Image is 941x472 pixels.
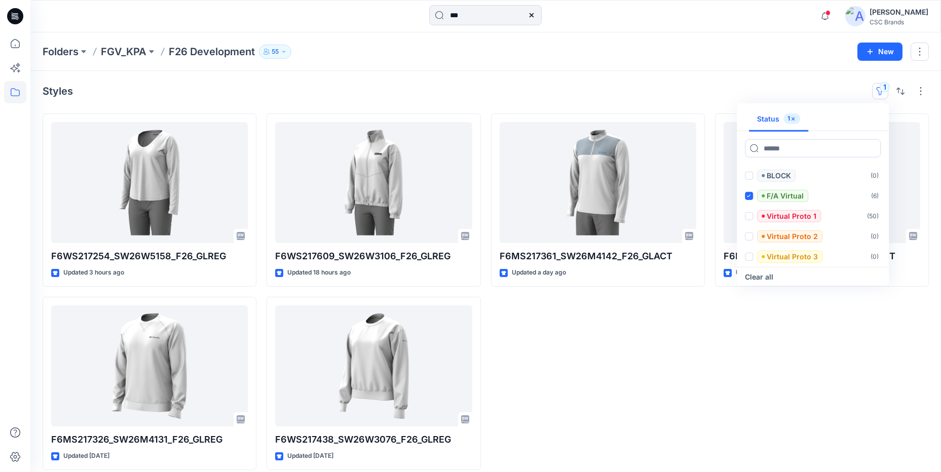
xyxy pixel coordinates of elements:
[724,249,920,263] p: F6MS217415_SW26M4219_F26_GLACT
[51,305,248,426] a: F6MS217326_SW26M4131_F26_GLREG
[736,267,782,278] p: Updated [DATE]
[287,451,333,461] p: Updated [DATE]
[871,190,879,201] p: ( 6 )
[272,46,279,57] p: 55
[749,107,808,132] button: Status
[757,210,821,222] span: Virtual Proto 1
[870,6,928,18] div: [PERSON_NAME]
[867,211,879,221] p: ( 50 )
[767,210,816,222] p: Virtual Proto 1
[275,432,472,447] p: F6WS217438_SW26W3076_F26_GLREG
[871,170,879,181] p: ( 0 )
[767,251,818,263] p: Virtual Proto 3
[287,267,351,278] p: Updated 18 hours ago
[870,18,928,26] div: CSC Brands
[500,122,696,243] a: F6MS217361_SW26M4142_F26_GLACT
[767,170,791,182] p: BLOCK
[724,122,920,243] a: F6MS217415_SW26M4219_F26_GLACT
[857,43,902,61] button: New
[51,122,248,243] a: F6WS217254_SW26W5158_F26_GLREG
[63,451,109,461] p: Updated [DATE]
[51,432,248,447] p: F6MS217326_SW26M4131_F26_GLREG
[745,271,773,283] button: Clear all
[787,113,790,124] p: 1
[871,231,879,242] p: ( 0 )
[767,190,804,202] p: F/A Virtual
[275,249,472,263] p: F6WS217609_SW26W3106_F26_GLREG
[101,45,146,59] a: FGV_KPA
[500,249,696,263] p: F6MS217361_SW26M4142_F26_GLACT
[275,122,472,243] a: F6WS217609_SW26W3106_F26_GLREG
[275,305,472,426] a: F6WS217438_SW26W3076_F26_GLREG
[767,230,818,243] p: Virtual Proto 2
[845,6,865,26] img: avatar
[259,45,291,59] button: 55
[51,249,248,263] p: F6WS217254_SW26W5158_F26_GLREG
[43,45,79,59] a: Folders
[43,85,73,97] h4: Styles
[872,83,888,99] button: 1
[63,267,124,278] p: Updated 3 hours ago
[169,45,255,59] p: F26 Development
[757,190,808,202] span: F/A Virtual
[757,230,822,243] span: Virtual Proto 2
[757,170,796,182] span: BLOCK
[871,251,879,262] p: ( 0 )
[757,251,822,263] span: Virtual Proto 3
[512,267,566,278] p: Updated a day ago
